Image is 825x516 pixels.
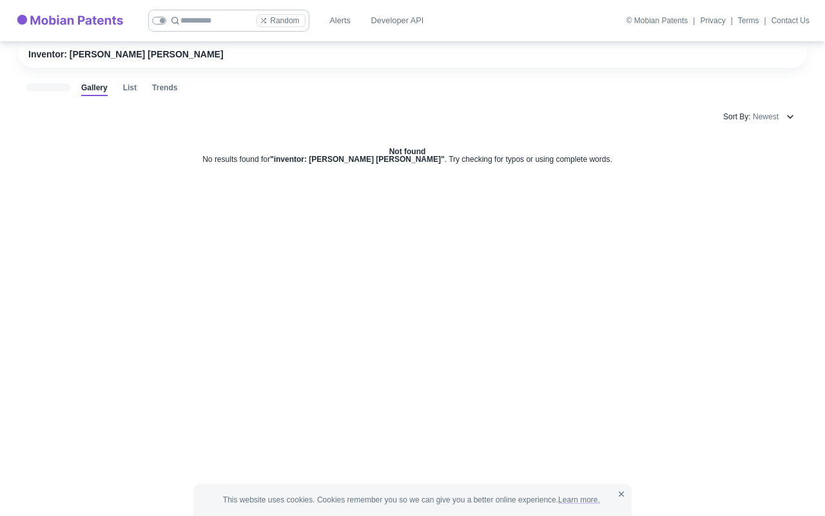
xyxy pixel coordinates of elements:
button: Gallery [81,83,108,96]
a: Alerts [320,9,361,32]
span: Newest [753,113,779,121]
b: Not found [389,147,426,156]
h6: Inventor: [PERSON_NAME] [PERSON_NAME] [28,49,224,60]
a: Developer API [366,9,429,32]
div: | [731,15,733,26]
div: | [764,15,766,26]
p: No results found for . Try checking for typos or using complete words. [15,148,799,163]
button: Trends [152,83,177,96]
div: © Mobian Patents [626,17,688,25]
a: Terms [738,17,759,25]
a: Learn more. [558,495,600,504]
span: This website uses cookies. Cookies remember you so we can give you a better online experience. [223,494,602,506]
div: | [693,15,695,26]
button: Sort By: Newest [718,106,799,127]
b: " inventor: [PERSON_NAME] [PERSON_NAME] " [270,155,445,164]
span: Sort By: [723,113,751,121]
button: Random [257,14,305,27]
a: Contact Us [772,17,810,25]
button: List [123,83,137,96]
a: Privacy [700,17,725,25]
